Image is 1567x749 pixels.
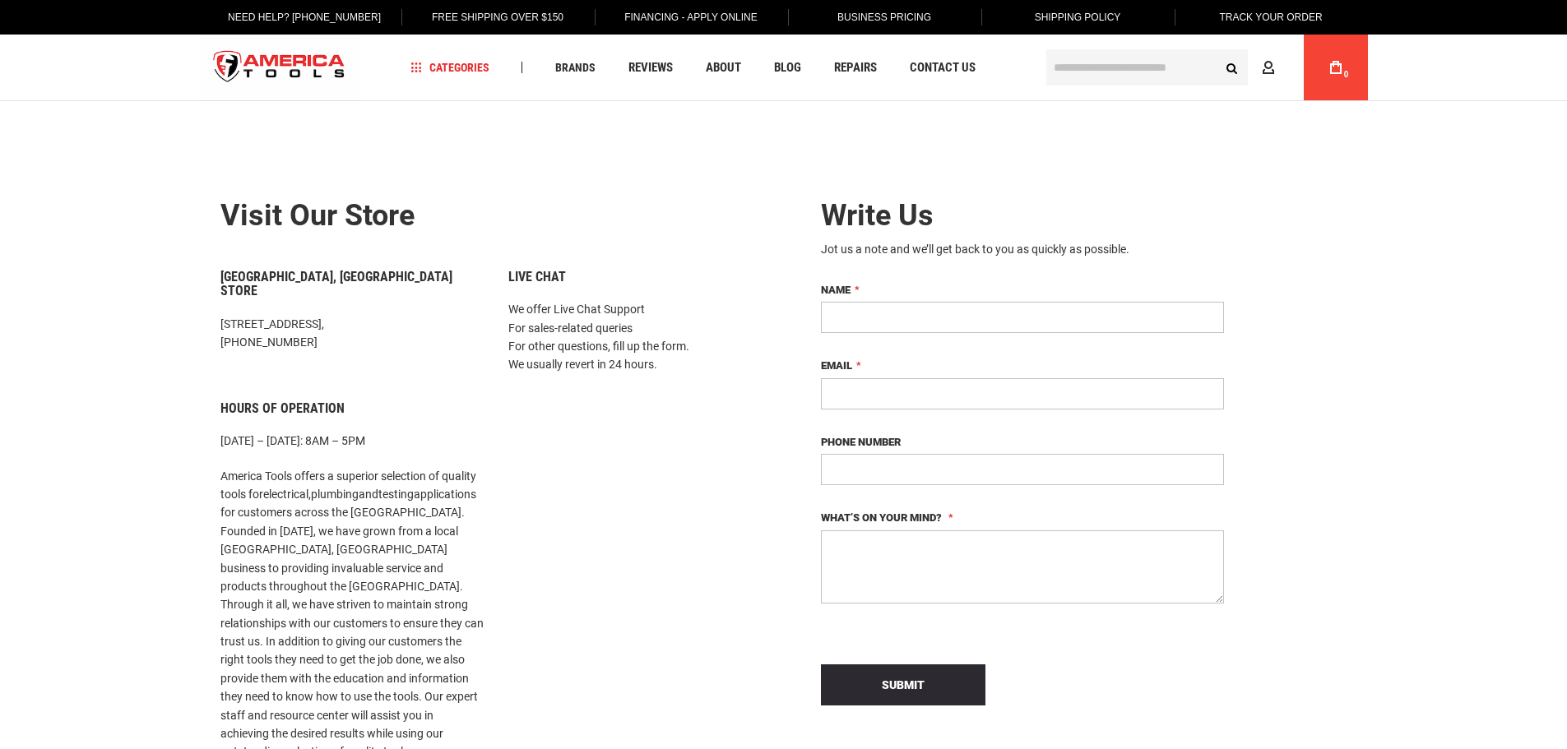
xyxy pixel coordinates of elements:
[1344,70,1349,79] span: 0
[706,62,741,74] span: About
[508,270,772,284] h6: Live Chat
[910,62,976,74] span: Contact Us
[882,678,925,691] span: Submit
[827,57,884,79] a: Repairs
[1320,35,1351,100] a: 0
[834,62,877,74] span: Repairs
[555,62,596,73] span: Brands
[621,57,680,79] a: Reviews
[508,300,772,374] p: We offer Live Chat Support For sales-related queries For other questions, fill up the form. We us...
[548,57,603,79] a: Brands
[1035,12,1121,23] span: Shipping Policy
[774,62,801,74] span: Blog
[1217,52,1248,83] button: Search
[767,57,809,79] a: Blog
[200,37,359,99] img: America Tools
[698,57,749,79] a: About
[403,57,497,79] a: Categories
[821,436,901,448] span: Phone Number
[821,198,934,233] span: Write Us
[263,488,308,501] a: electrical
[311,488,359,501] a: plumbing
[821,284,851,296] span: Name
[200,37,359,99] a: store logo
[821,511,942,524] span: What’s on your mind?
[378,488,414,501] a: testing
[821,241,1224,257] div: Jot us a note and we’ll get back to you as quickly as possible.
[220,270,484,298] h6: [GEOGRAPHIC_DATA], [GEOGRAPHIC_DATA] Store
[410,62,489,73] span: Categories
[821,664,985,705] button: Submit
[220,315,484,352] p: [STREET_ADDRESS], [PHONE_NUMBER]
[821,359,852,372] span: Email
[902,57,983,79] a: Contact Us
[220,401,484,416] h6: Hours of Operation
[220,200,772,233] h2: Visit our store
[220,432,484,450] p: [DATE] – [DATE]: 8AM – 5PM
[628,62,673,74] span: Reviews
